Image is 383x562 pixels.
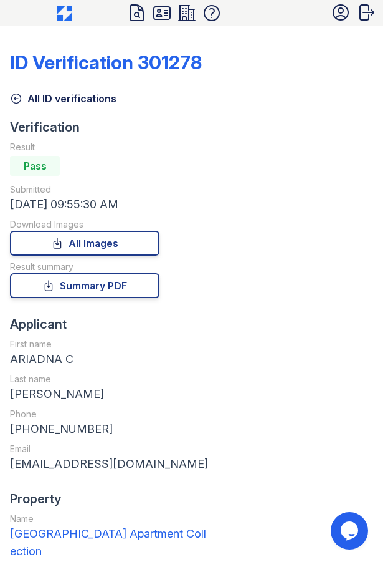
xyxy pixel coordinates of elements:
a: All Images [10,231,159,256]
iframe: chat widget [331,512,371,550]
div: [DATE] 09:55:30 AM [10,196,159,213]
div: Last name [10,373,208,385]
div: Property [10,490,209,508]
div: Submitted [10,183,159,196]
div: Name [10,513,209,525]
a: Summary PDF [10,273,159,298]
a: Name [GEOGRAPHIC_DATA] Apartment Collection [10,513,209,560]
div: Result [10,141,159,153]
div: Verification [10,119,159,136]
a: All ID verifications [10,91,116,106]
div: [PHONE_NUMBER] [10,420,208,438]
div: Applicant [10,316,208,333]
div: [EMAIL_ADDRESS][DOMAIN_NAME] [10,455,208,473]
div: [PERSON_NAME] [10,385,208,403]
div: Email [10,443,208,455]
div: ARIADNA C [10,351,208,368]
div: Pass [10,156,60,176]
div: First name [10,338,208,351]
div: Result summary [10,261,159,273]
div: Phone [10,408,208,420]
img: CE_Icon_Blue-c292c112584629df590d857e76928e9f676e5b41ef8f769ba2f05ee15b207248.png [57,6,72,21]
div: Download Images [10,218,159,231]
div: [GEOGRAPHIC_DATA] Apartment Collection [10,525,209,560]
div: ID Verification 301278 [10,51,202,74]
